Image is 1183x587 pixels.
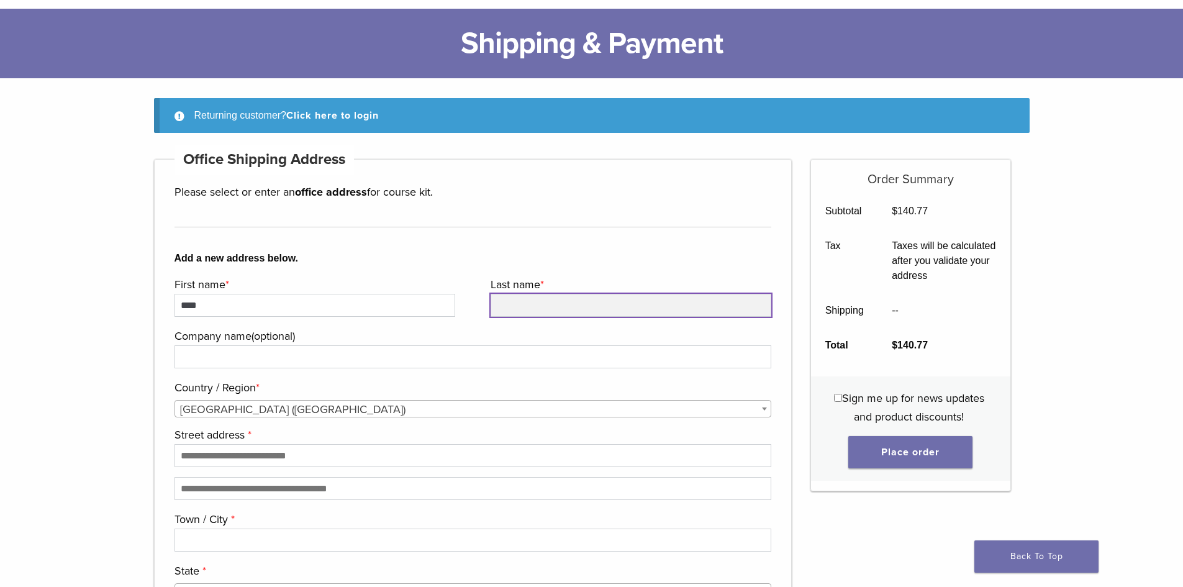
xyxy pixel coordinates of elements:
bdi: 140.77 [892,206,928,216]
a: Click here to login [286,109,379,122]
span: (optional) [252,329,295,343]
label: First name [175,275,452,294]
th: Tax [811,229,878,293]
button: Place order [848,436,972,468]
span: $ [892,340,897,350]
span: -- [892,305,899,316]
th: Shipping [811,293,878,328]
span: United States (US) [175,401,771,418]
label: Town / City [175,510,769,529]
td: Taxes will be calculated after you validate your address [878,229,1010,293]
label: State [175,562,769,580]
h4: Office Shipping Address [175,145,355,175]
h5: Order Summary [811,160,1010,187]
label: Country / Region [175,378,769,397]
div: Returning customer? [154,98,1030,133]
label: Street address [175,425,769,444]
span: Sign me up for news updates and product discounts! [842,391,984,424]
th: Total [811,328,878,363]
p: Please select or enter an for course kit. [175,183,772,201]
span: $ [892,206,897,216]
strong: office address [295,185,367,199]
span: Country / Region [175,400,772,417]
input: Sign me up for news updates and product discounts! [834,394,842,402]
label: Last name [491,275,768,294]
a: Back To Top [974,540,1099,573]
b: Add a new address below. [175,251,772,266]
bdi: 140.77 [892,340,928,350]
label: Company name [175,327,769,345]
th: Subtotal [811,194,878,229]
